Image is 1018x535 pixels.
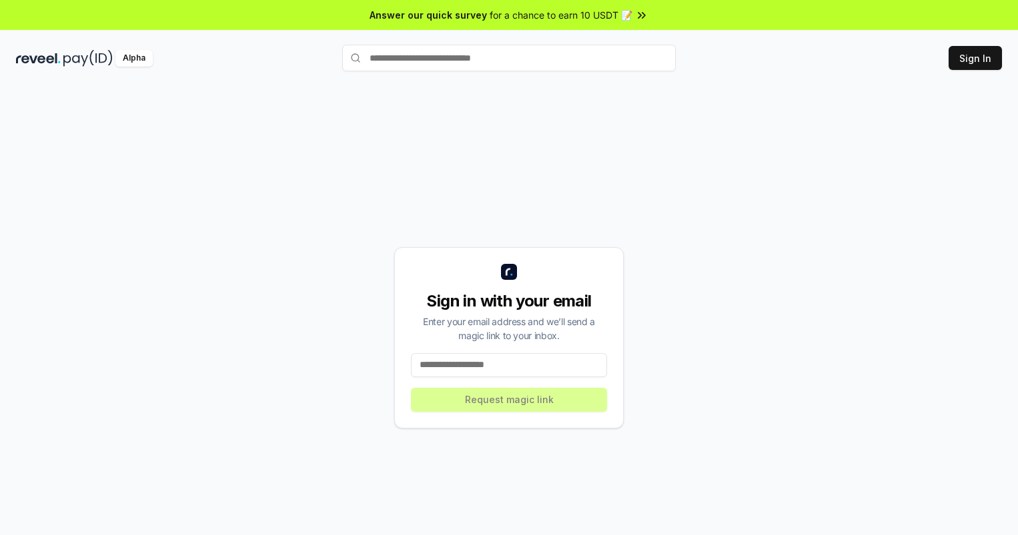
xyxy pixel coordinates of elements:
img: reveel_dark [16,50,61,67]
span: for a chance to earn 10 USDT 📝 [490,8,632,22]
div: Sign in with your email [411,290,607,312]
div: Alpha [115,50,153,67]
div: Enter your email address and we’ll send a magic link to your inbox. [411,314,607,342]
img: pay_id [63,50,113,67]
button: Sign In [949,46,1002,70]
img: logo_small [501,264,517,280]
span: Answer our quick survey [370,8,487,22]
